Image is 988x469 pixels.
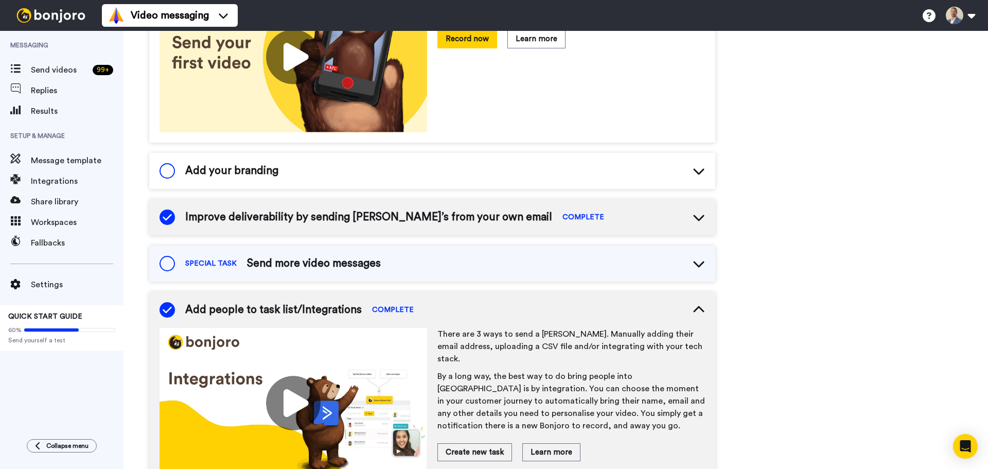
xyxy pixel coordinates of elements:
button: Collapse menu [27,439,97,453]
img: vm-color.svg [108,7,125,24]
span: 60% [8,326,22,334]
span: Send yourself a test [8,336,115,344]
span: Send videos [31,64,89,76]
button: Record now [437,30,497,48]
span: Replies [31,84,123,97]
button: Learn more [522,443,580,461]
span: SPECIAL TASK [185,258,237,269]
span: Video messaging [131,8,209,23]
span: Collapse menu [46,442,89,450]
span: COMPLETE [562,212,604,222]
span: Add people to task list/Integrations [185,302,362,318]
span: Share library [31,196,123,208]
span: Integrations [31,175,123,187]
span: Send more video messages [247,256,381,271]
button: Learn more [507,30,566,48]
p: There are 3 ways to send a [PERSON_NAME]. Manually adding their email address, uploading a CSV fi... [437,328,705,365]
span: COMPLETE [372,305,414,315]
span: Message template [31,154,123,167]
img: bj-logo-header-white.svg [12,8,90,23]
span: Settings [31,279,123,291]
span: Workspaces [31,216,123,229]
button: Create new task [437,443,512,461]
span: Add your branding [185,163,278,179]
div: Open Intercom Messenger [953,434,978,459]
span: QUICK START GUIDE [8,313,82,320]
span: Fallbacks [31,237,123,249]
div: 99 + [93,65,113,75]
span: Results [31,105,123,117]
span: Improve deliverability by sending [PERSON_NAME]’s from your own email [185,210,552,225]
p: By a long way, the best way to do bring people into [GEOGRAPHIC_DATA] is by integration. You can ... [437,370,705,432]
